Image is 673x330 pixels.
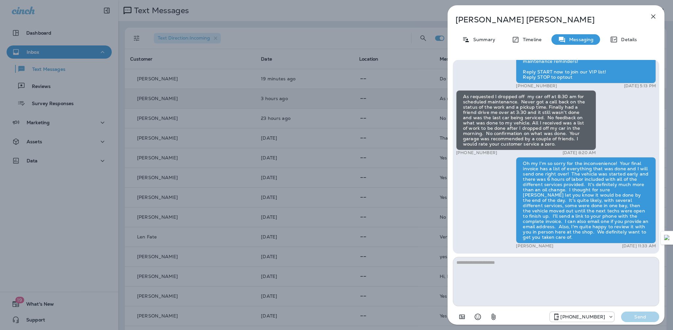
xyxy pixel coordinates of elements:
[563,150,596,155] p: [DATE] 8:20 AM
[516,83,557,89] p: [PHONE_NUMBER]
[520,37,542,42] p: Timeline
[516,243,553,249] p: [PERSON_NAME]
[550,313,614,321] div: +1 (830) 223-2883
[618,37,637,42] p: Details
[566,37,593,42] p: Messaging
[456,150,497,155] p: [PHONE_NUMBER]
[456,90,596,150] div: As requested I dropped off my car off at 8:30 am for scheduled maintenance. Never got a call back...
[624,83,656,89] p: [DATE] 5:13 PM
[516,157,656,243] div: Oh my I'm so sorry for the inconvenience! Your final invoice has a list of everything that was do...
[664,235,670,241] img: Detect Auto
[455,310,469,323] button: Add in a premade template
[560,314,605,319] p: [PHONE_NUMBER]
[455,15,635,24] p: [PERSON_NAME] [PERSON_NAME]
[622,243,656,249] p: [DATE] 11:33 AM
[471,310,484,323] button: Select an emoji
[470,37,495,42] p: Summary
